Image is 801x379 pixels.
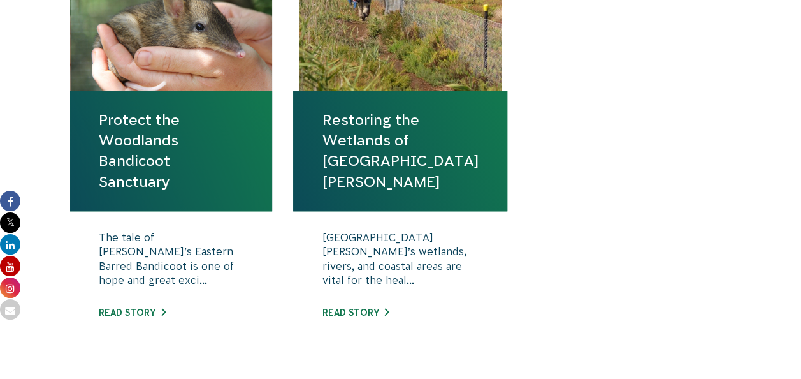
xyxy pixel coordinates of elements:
[99,110,244,192] a: Protect the Woodlands Bandicoot Sanctuary
[322,308,389,318] a: Read story
[99,230,244,294] p: The tale of [PERSON_NAME]’s Eastern Barred Bandicoot is one of hope and great exci...
[322,230,479,294] p: [GEOGRAPHIC_DATA][PERSON_NAME]’s wetlands, rivers, and coastal areas are vital for the heal...
[99,308,166,318] a: Read story
[322,110,479,192] a: Restoring the Wetlands of [GEOGRAPHIC_DATA][PERSON_NAME]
